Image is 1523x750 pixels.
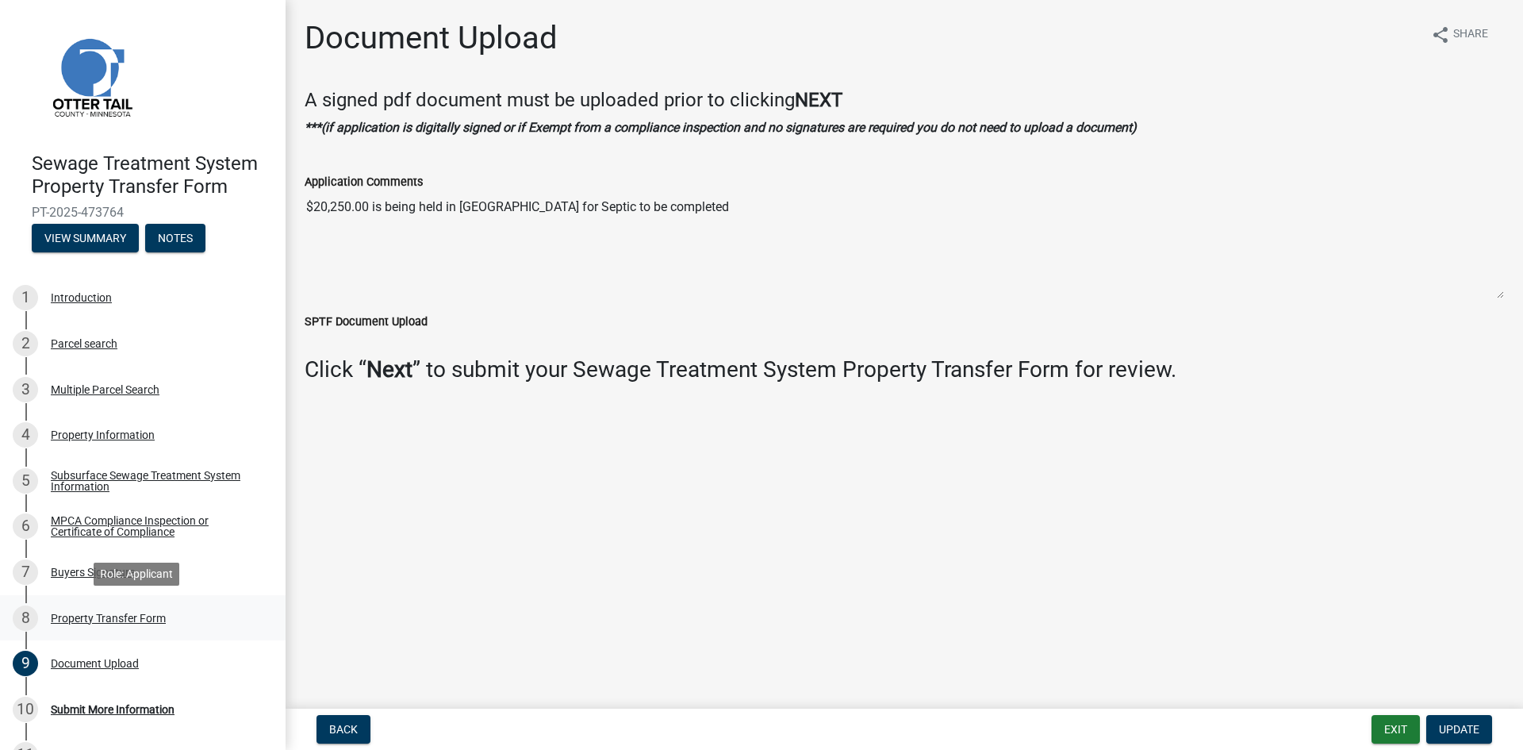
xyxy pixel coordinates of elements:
[305,191,1504,299] textarea: $20,250.00 is being held in [GEOGRAPHIC_DATA] for Septic to be completed
[51,704,175,715] div: Submit More Information
[32,152,273,198] h4: Sewage Treatment System Property Transfer Form
[32,17,151,136] img: Otter Tail County, Minnesota
[51,515,260,537] div: MPCA Compliance Inspection or Certificate of Compliance
[32,205,254,220] span: PT-2025-473764
[329,723,358,736] span: Back
[13,697,38,722] div: 10
[51,429,155,440] div: Property Information
[1371,715,1420,744] button: Exit
[51,338,117,349] div: Parcel search
[32,224,139,252] button: View Summary
[13,331,38,356] div: 2
[13,468,38,494] div: 5
[51,567,135,578] div: Buyers Signature
[1418,19,1501,50] button: shareShare
[305,356,1504,383] h3: Click “ ” to submit your Sewage Treatment System Property Transfer Form for review.
[13,606,38,631] div: 8
[13,560,38,585] div: 7
[13,422,38,448] div: 4
[51,658,139,669] div: Document Upload
[1453,25,1488,44] span: Share
[51,470,260,492] div: Subsurface Sewage Treatment System Information
[51,292,112,303] div: Introduction
[13,651,38,676] div: 9
[1426,715,1492,744] button: Update
[13,513,38,539] div: 6
[366,356,412,383] strong: Next
[32,233,139,245] wm-modal-confirm: Summary
[305,120,1137,135] strong: ***(if application is digitally signed or if Exempt from a compliance inspection and no signature...
[1431,25,1450,44] i: share
[51,613,166,624] div: Property Transfer Form
[795,89,842,111] strong: NEXT
[305,19,558,57] h1: Document Upload
[145,224,205,252] button: Notes
[305,317,428,328] label: SPTF Document Upload
[13,285,38,310] div: 1
[51,384,159,395] div: Multiple Parcel Search
[305,177,423,188] label: Application Comments
[13,377,38,402] div: 3
[94,563,179,586] div: Role: Applicant
[1439,723,1479,736] span: Update
[305,89,1504,112] h4: A signed pdf document must be uploaded prior to clicking
[145,233,205,245] wm-modal-confirm: Notes
[316,715,370,744] button: Back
